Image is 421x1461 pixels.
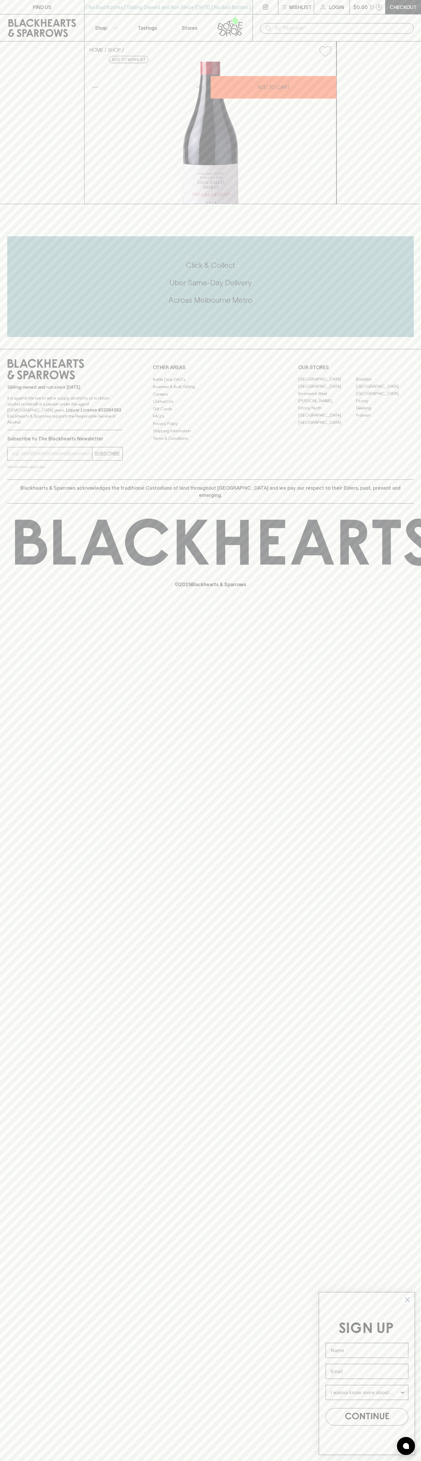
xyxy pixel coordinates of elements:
[153,435,268,442] a: Terms & Conditions
[356,383,414,390] a: [GEOGRAPHIC_DATA]
[7,464,123,470] p: We will never spam you
[356,397,414,405] a: Fitzroy
[7,278,414,288] h5: Uber Same-Day Delivery
[317,44,334,59] button: Add to wishlist
[153,391,268,398] a: Careers
[7,295,414,305] h5: Across Melbourne Metro
[92,447,122,460] button: SUBSCRIBE
[153,405,268,412] a: Gift Cards
[326,1408,408,1426] button: CONTINUE
[298,405,356,412] a: Fitzroy North
[7,395,123,425] p: It is against the law to sell or supply alcohol to, or to obtain alcohol on behalf of a person un...
[298,383,356,390] a: [GEOGRAPHIC_DATA]
[402,1294,413,1305] button: Close dialog
[298,364,414,371] p: OUR STORES
[153,376,268,383] a: Bottle Drop FAQ's
[353,4,368,11] p: $0.00
[403,1443,409,1449] img: bubble-icon
[339,1322,394,1336] span: SIGN UP
[153,413,268,420] a: FAQ's
[7,435,123,442] p: Subscribe to The Blackhearts Newsletter
[378,5,380,9] p: 0
[95,450,120,457] p: SUBSCRIBE
[85,14,127,41] button: Shop
[298,390,356,397] a: Brunswick West
[95,24,107,32] p: Shop
[356,405,414,412] a: Geelong
[7,236,414,337] div: Call to action block
[182,24,197,32] p: Stores
[298,376,356,383] a: [GEOGRAPHIC_DATA]
[7,260,414,270] h5: Click & Collect
[66,408,121,412] strong: Liquor License #32064953
[153,398,268,405] a: Contact Us
[211,76,336,99] button: ADD TO CART
[326,1364,408,1379] input: Email
[153,383,268,391] a: Business & Bulk Gifting
[356,390,414,397] a: [GEOGRAPHIC_DATA]
[390,4,417,11] p: Checkout
[326,1343,408,1358] input: Name
[274,23,409,33] input: Try "Pinot noir"
[153,420,268,427] a: Privacy Policy
[33,4,51,11] p: FIND US
[153,427,268,435] a: Shipping Information
[138,24,157,32] p: Tastings
[153,364,268,371] p: OTHER AREAS
[298,419,356,426] a: [GEOGRAPHIC_DATA]
[289,4,312,11] p: Wishlist
[12,449,92,458] input: e.g. jane@blackheartsandsparrows.com.au
[12,484,409,499] p: Blackhearts & Sparrows acknowledges the traditional Custodians of land throughout [GEOGRAPHIC_DAT...
[313,1286,421,1461] div: FLYOUT Form
[126,14,169,41] a: Tastings
[85,62,336,204] img: 38093.png
[356,412,414,419] a: Prahran
[356,376,414,383] a: Braddon
[109,56,148,63] button: Add to wishlist
[108,47,121,53] a: SHOP
[298,397,356,405] a: [PERSON_NAME]
[400,1385,406,1400] button: Show Options
[331,1385,400,1400] input: I wanna know more about...
[298,412,356,419] a: [GEOGRAPHIC_DATA]
[329,4,344,11] p: Login
[258,84,290,91] p: ADD TO CART
[89,47,103,53] a: HOME
[169,14,211,41] a: Stores
[7,384,123,390] p: Sibling owned and run since [DATE]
